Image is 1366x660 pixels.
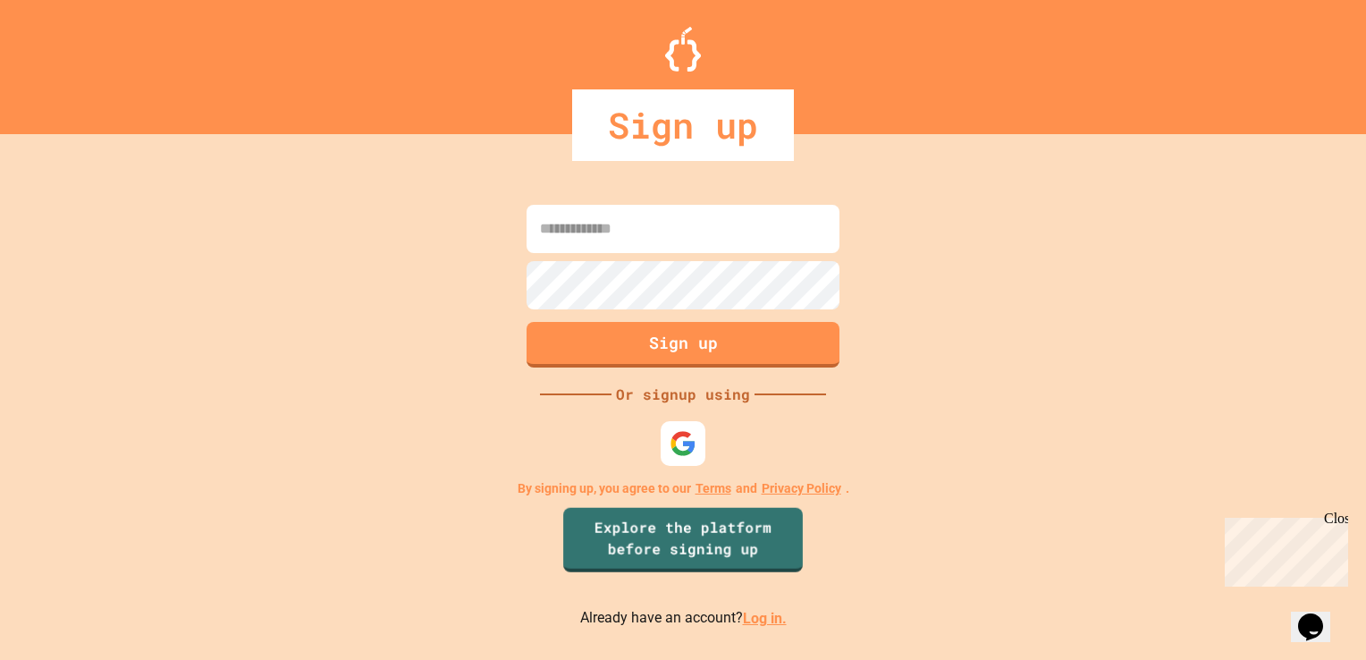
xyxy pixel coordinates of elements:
img: google-icon.svg [670,430,696,457]
div: Or signup using [611,384,755,405]
div: Chat with us now!Close [7,7,123,114]
a: Terms [696,479,731,498]
button: Sign up [527,322,839,368]
a: Privacy Policy [762,479,841,498]
iframe: chat widget [1291,588,1348,642]
a: Explore the platform before signing up [563,508,803,572]
iframe: chat widget [1218,511,1348,587]
p: Already have an account? [580,607,787,630]
div: Sign up [572,89,794,161]
p: By signing up, you agree to our and . [518,479,849,498]
img: Logo.svg [665,27,701,72]
a: Log in. [743,610,787,627]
